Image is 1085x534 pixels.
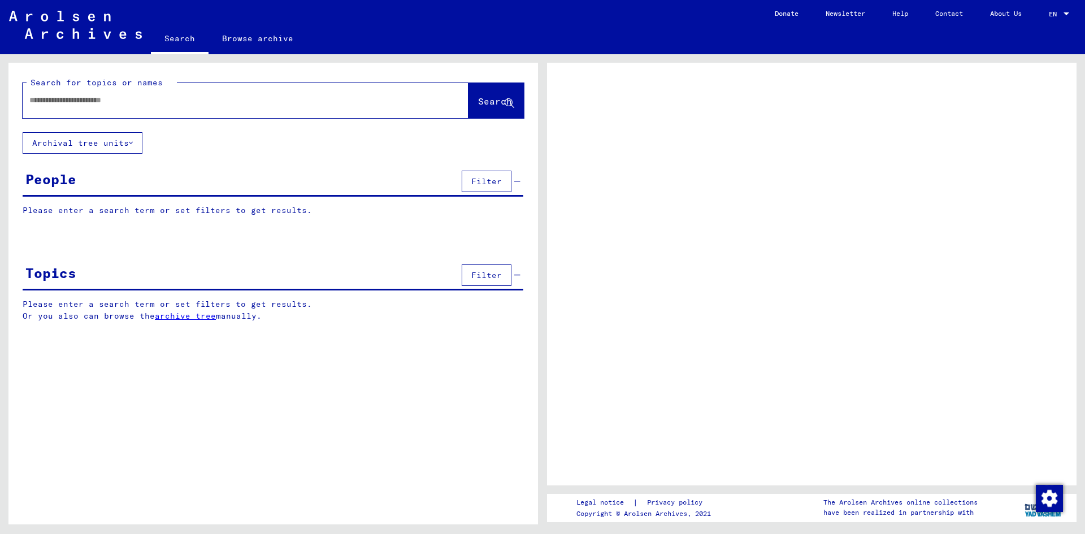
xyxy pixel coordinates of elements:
[1049,10,1061,18] span: EN
[1022,493,1065,522] img: yv_logo.png
[23,205,523,216] p: Please enter a search term or set filters to get results.
[478,95,512,107] span: Search
[25,263,76,283] div: Topics
[823,507,978,518] p: have been realized in partnership with
[209,25,307,52] a: Browse archive
[638,497,716,509] a: Privacy policy
[468,83,524,118] button: Search
[471,176,502,186] span: Filter
[9,11,142,39] img: Arolsen_neg.svg
[823,497,978,507] p: The Arolsen Archives online collections
[23,132,142,154] button: Archival tree units
[576,509,716,519] p: Copyright © Arolsen Archives, 2021
[462,264,511,286] button: Filter
[1035,484,1062,511] div: Change consent
[576,497,633,509] a: Legal notice
[155,311,216,321] a: archive tree
[462,171,511,192] button: Filter
[151,25,209,54] a: Search
[576,497,716,509] div: |
[31,77,163,88] mat-label: Search for topics or names
[25,169,76,189] div: People
[23,298,524,322] p: Please enter a search term or set filters to get results. Or you also can browse the manually.
[1036,485,1063,512] img: Change consent
[471,270,502,280] span: Filter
